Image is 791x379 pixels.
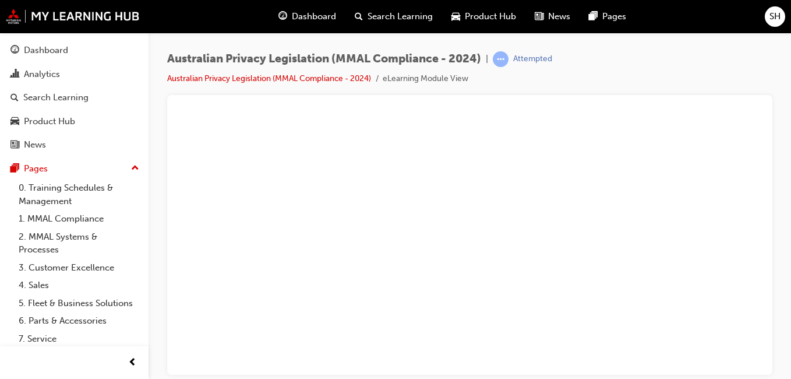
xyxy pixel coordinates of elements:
[10,164,19,174] span: pages-icon
[167,52,481,66] span: Australian Privacy Legislation (MMAL Compliance - 2024)
[269,5,345,29] a: guage-iconDashboard
[5,158,144,180] button: Pages
[10,117,19,127] span: car-icon
[5,111,144,132] a: Product Hub
[10,140,19,150] span: news-icon
[14,276,144,294] a: 4. Sales
[10,45,19,56] span: guage-icon
[548,10,570,23] span: News
[24,162,48,176] div: Pages
[465,10,516,23] span: Product Hub
[769,10,781,23] span: SH
[14,179,144,210] a: 0. Training Schedules & Management
[167,73,371,83] a: Australian Privacy Legislation (MMAL Compliance - 2024)
[14,259,144,277] a: 3. Customer Excellence
[14,294,144,313] a: 5. Fleet & Business Solutions
[493,51,509,67] span: learningRecordVerb_ATTEMPT-icon
[535,9,543,24] span: news-icon
[383,72,468,86] li: eLearning Module View
[10,69,19,80] span: chart-icon
[131,161,139,176] span: up-icon
[525,5,580,29] a: news-iconNews
[14,228,144,259] a: 2. MMAL Systems & Processes
[24,138,46,152] div: News
[5,64,144,85] a: Analytics
[765,6,785,27] button: SH
[589,9,598,24] span: pages-icon
[451,9,460,24] span: car-icon
[5,40,144,61] a: Dashboard
[5,37,144,158] button: DashboardAnalyticsSearch LearningProduct HubNews
[128,356,137,370] span: prev-icon
[486,52,488,66] span: |
[24,68,60,81] div: Analytics
[442,5,525,29] a: car-iconProduct Hub
[5,87,144,108] a: Search Learning
[14,330,144,348] a: 7. Service
[24,115,75,128] div: Product Hub
[23,91,89,104] div: Search Learning
[10,93,19,103] span: search-icon
[14,210,144,228] a: 1. MMAL Compliance
[602,10,626,23] span: Pages
[345,5,442,29] a: search-iconSearch Learning
[580,5,635,29] a: pages-iconPages
[368,10,433,23] span: Search Learning
[6,9,140,24] img: mmal
[292,10,336,23] span: Dashboard
[355,9,363,24] span: search-icon
[278,9,287,24] span: guage-icon
[513,54,552,65] div: Attempted
[14,312,144,330] a: 6. Parts & Accessories
[24,44,68,57] div: Dashboard
[5,134,144,156] a: News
